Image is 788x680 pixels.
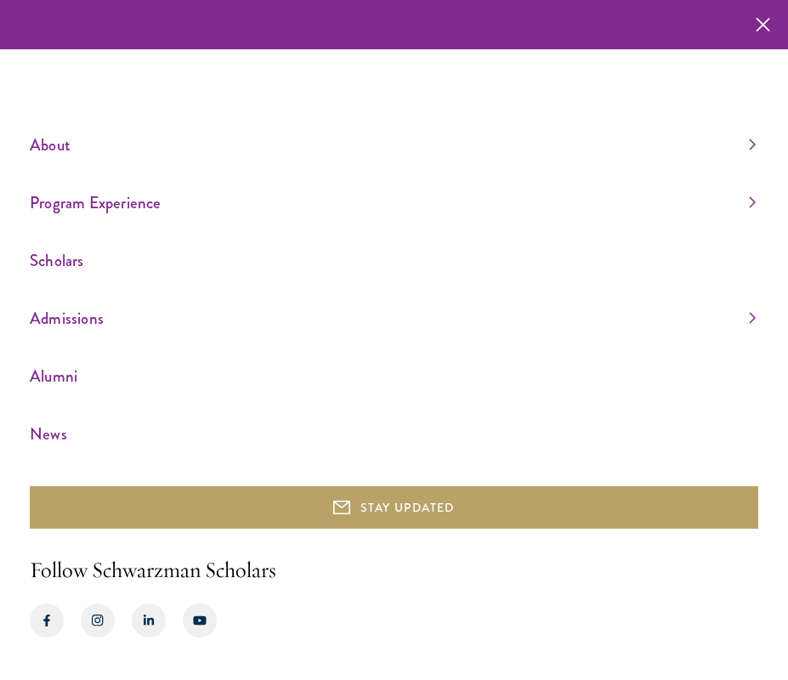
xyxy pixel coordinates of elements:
a: Scholars [30,246,756,275]
a: About [30,131,756,159]
a: Alumni [30,362,756,390]
h2: Follow Schwarzman Scholars [30,554,758,586]
a: Program Experience [30,189,756,217]
button: STAY UPDATED [30,486,758,529]
a: News [30,420,756,448]
a: Admissions [30,304,756,332]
